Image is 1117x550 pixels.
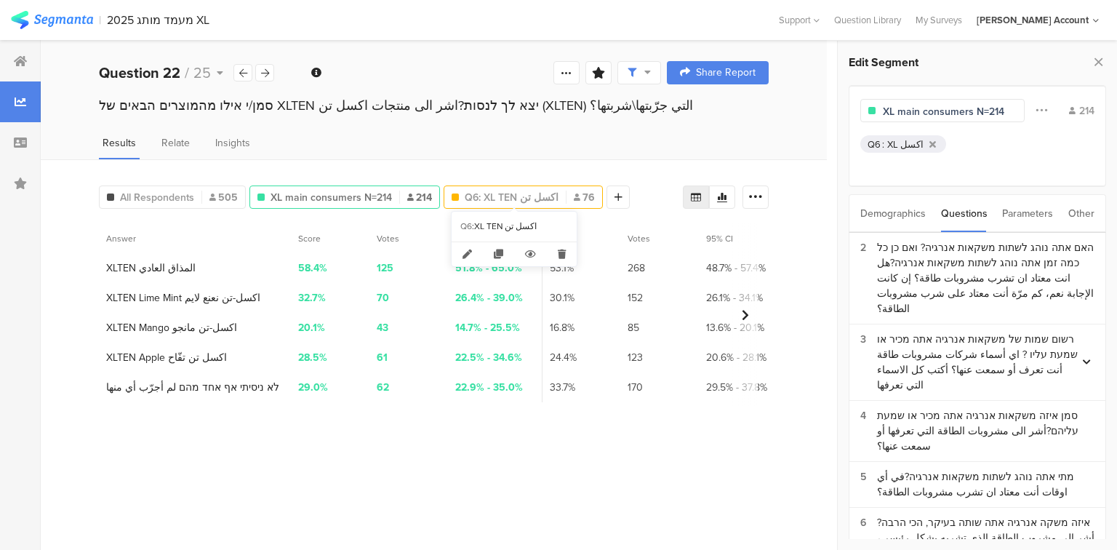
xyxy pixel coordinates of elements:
span: 20.6% - 28.1% [706,350,766,365]
div: Parameters [1002,195,1053,232]
span: 25 [193,62,211,84]
div: 4 [860,408,877,454]
span: Q6: XL TEN اكسل تن [465,190,558,205]
div: Other [1068,195,1094,232]
div: XL اكسل [887,137,924,151]
span: 53.1% [550,260,574,276]
span: 26.4% - 39.0% [455,290,523,306]
div: Support [779,9,820,31]
div: | [99,12,101,28]
span: 51.8% - 65.0% [455,260,522,276]
span: 125 [377,260,393,276]
span: Results [103,135,136,151]
span: 29.5% - 37.8% [706,380,767,395]
span: 13.6% - 20.1% [706,320,764,335]
div: : [882,137,887,151]
span: 32.7% [298,290,326,306]
input: Segment name... [883,104,1009,119]
span: 123 [628,350,643,365]
b: Question 22 [99,62,180,84]
span: Votes [628,232,650,245]
div: [PERSON_NAME] Account [977,13,1089,27]
div: מתי אתה נוהג לשתות משקאות אנרגיה?في أي اوقات أنت معتاد ان تشرب مشروبات الطاقة؟ [877,469,1094,500]
span: 22.9% - 35.0% [455,380,523,395]
section: לא ניסיתי אף אחד מהם لم أجرّب أي منها [106,380,279,395]
span: Score [298,232,321,245]
span: 16.8% [550,320,574,335]
span: 152 [628,290,643,306]
span: Votes [377,232,399,245]
div: 2025 מעמד מותג XL [107,13,209,27]
span: Edit Segment [849,54,918,71]
span: 30.1% [550,290,574,306]
span: 28.5% [298,350,327,365]
span: 26.1% - 34.1% [706,290,763,306]
span: 85 [628,320,639,335]
span: 43 [377,320,388,335]
div: סמן איזה משקאות אנרגיה אתה מכיר או שמעת עליהם?أشر الى مشروبات الطاقة التي تعرفها أو سمعت عنها؟ [877,408,1094,454]
span: 22.5% - 34.6% [455,350,522,365]
img: segmanta logo [11,11,93,29]
span: 95% CI [706,232,733,245]
span: 14.7% - 25.5% [455,320,520,335]
span: 58.4% [298,260,327,276]
div: XL TEN اكسل تن [474,220,568,233]
section: XLTEN Mango اكسل-تن مانجو [106,320,237,335]
span: 61 [377,350,388,365]
div: Q6 [868,137,881,151]
div: סמן/י אילו מהמוצרים הבאים של XLTEN יצא לך לנסות?اشر الى منتجات اكسل تن (XLTEN) التي جرّبتها\شربتها؟ [99,96,769,115]
span: Relate [161,135,190,151]
span: 33.7% [550,380,575,395]
div: Questions [941,195,988,232]
span: 268 [628,260,645,276]
div: 214 [1069,103,1094,119]
a: Question Library [827,13,908,27]
span: / [185,62,189,84]
span: 76 [574,190,595,205]
section: XLTEN Apple اكسل تن تفّاح [106,350,227,365]
span: 48.7% - 57.4% [706,260,766,276]
span: 29.0% [298,380,328,395]
span: XL main consumers N=214 [271,190,392,205]
span: 214 [407,190,432,205]
div: 5 [860,469,877,500]
section: XLTEN Lime Mint اكسل-تن نعنع لايم [106,290,260,306]
span: 170 [628,380,643,395]
div: Demographics [860,195,926,232]
div: רשום שמות של משקאות אנרגיה אתה מכיר או שמעת עליו ? اي أسماء شركات مشروبات طاقة أنت تعرف أو سمعت ع... [877,332,1079,393]
span: 505 [209,190,238,205]
span: Share Report [696,68,756,78]
span: 24.4% [550,350,577,365]
div: האם אתה נוהג לשתות משקאות אנרגיה? ואם כן כל כמה זמן אתה נוהג לשתות משקאות אנרגיה?هل انت معتاد ان ... [877,240,1094,316]
span: 70 [377,290,389,306]
span: 62 [377,380,389,395]
section: XLTEN المذاق العادي [106,260,196,276]
a: My Surveys [908,13,969,27]
div: 2 [860,240,877,316]
span: 20.1% [298,320,325,335]
span: Insights [215,135,250,151]
span: Answer [106,232,136,245]
div: 3 [860,332,877,393]
div: : [472,220,474,233]
span: All Respondents [120,190,194,205]
div: Q6 [460,220,472,233]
